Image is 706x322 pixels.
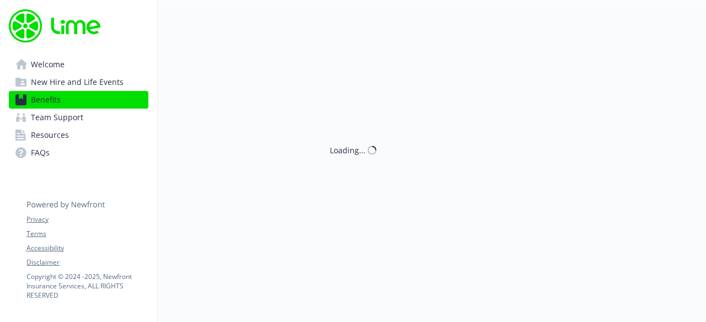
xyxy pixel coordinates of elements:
span: FAQs [31,144,50,162]
p: Copyright © 2024 - 2025 , Newfront Insurance Services, ALL RIGHTS RESERVED [26,272,148,300]
span: Benefits [31,91,61,109]
a: New Hire and Life Events [9,73,148,91]
a: Accessibility [26,243,148,253]
a: FAQs [9,144,148,162]
span: Team Support [31,109,83,126]
a: Welcome [9,56,148,73]
div: Loading... [330,144,366,156]
span: New Hire and Life Events [31,73,124,91]
span: Resources [31,126,69,144]
a: Privacy [26,214,148,224]
a: Terms [26,229,148,239]
a: Resources [9,126,148,144]
a: Team Support [9,109,148,126]
a: Benefits [9,91,148,109]
a: Disclaimer [26,257,148,267]
span: Welcome [31,56,65,73]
